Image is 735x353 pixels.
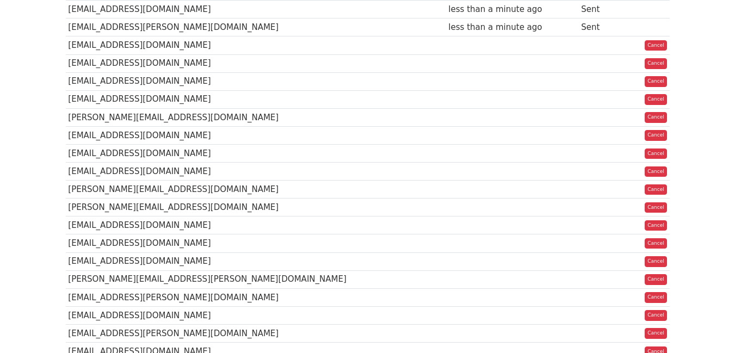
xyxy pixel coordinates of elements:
[66,163,446,181] td: [EMAIL_ADDRESS][DOMAIN_NAME]
[448,3,576,16] div: less than a minute ago
[645,130,667,141] a: Cancel
[645,184,667,195] a: Cancel
[66,90,446,108] td: [EMAIL_ADDRESS][DOMAIN_NAME]
[66,199,446,216] td: [PERSON_NAME][EMAIL_ADDRESS][DOMAIN_NAME]
[645,220,667,231] a: Cancel
[66,270,446,288] td: [PERSON_NAME][EMAIL_ADDRESS][PERSON_NAME][DOMAIN_NAME]
[66,36,446,54] td: [EMAIL_ADDRESS][DOMAIN_NAME]
[66,324,446,342] td: [EMAIL_ADDRESS][PERSON_NAME][DOMAIN_NAME]
[66,1,446,18] td: [EMAIL_ADDRESS][DOMAIN_NAME]
[645,256,667,267] a: Cancel
[66,181,446,199] td: [PERSON_NAME][EMAIL_ADDRESS][DOMAIN_NAME]
[66,126,446,144] td: [EMAIL_ADDRESS][DOMAIN_NAME]
[645,148,667,159] a: Cancel
[645,94,667,105] a: Cancel
[645,40,667,51] a: Cancel
[66,234,446,252] td: [EMAIL_ADDRESS][DOMAIN_NAME]
[645,58,667,69] a: Cancel
[66,252,446,270] td: [EMAIL_ADDRESS][DOMAIN_NAME]
[66,144,446,162] td: [EMAIL_ADDRESS][DOMAIN_NAME]
[681,301,735,353] iframe: Chat Widget
[66,108,446,126] td: [PERSON_NAME][EMAIL_ADDRESS][DOMAIN_NAME]
[66,306,446,324] td: [EMAIL_ADDRESS][DOMAIN_NAME]
[645,76,667,87] a: Cancel
[448,21,576,34] div: less than a minute ago
[578,1,625,18] td: Sent
[645,328,667,339] a: Cancel
[645,202,667,213] a: Cancel
[66,288,446,306] td: [EMAIL_ADDRESS][PERSON_NAME][DOMAIN_NAME]
[645,112,667,123] a: Cancel
[645,292,667,303] a: Cancel
[645,274,667,285] a: Cancel
[645,166,667,177] a: Cancel
[66,54,446,72] td: [EMAIL_ADDRESS][DOMAIN_NAME]
[66,18,446,36] td: [EMAIL_ADDRESS][PERSON_NAME][DOMAIN_NAME]
[66,216,446,234] td: [EMAIL_ADDRESS][DOMAIN_NAME]
[645,238,667,249] a: Cancel
[66,72,446,90] td: [EMAIL_ADDRESS][DOMAIN_NAME]
[645,310,667,321] a: Cancel
[578,18,625,36] td: Sent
